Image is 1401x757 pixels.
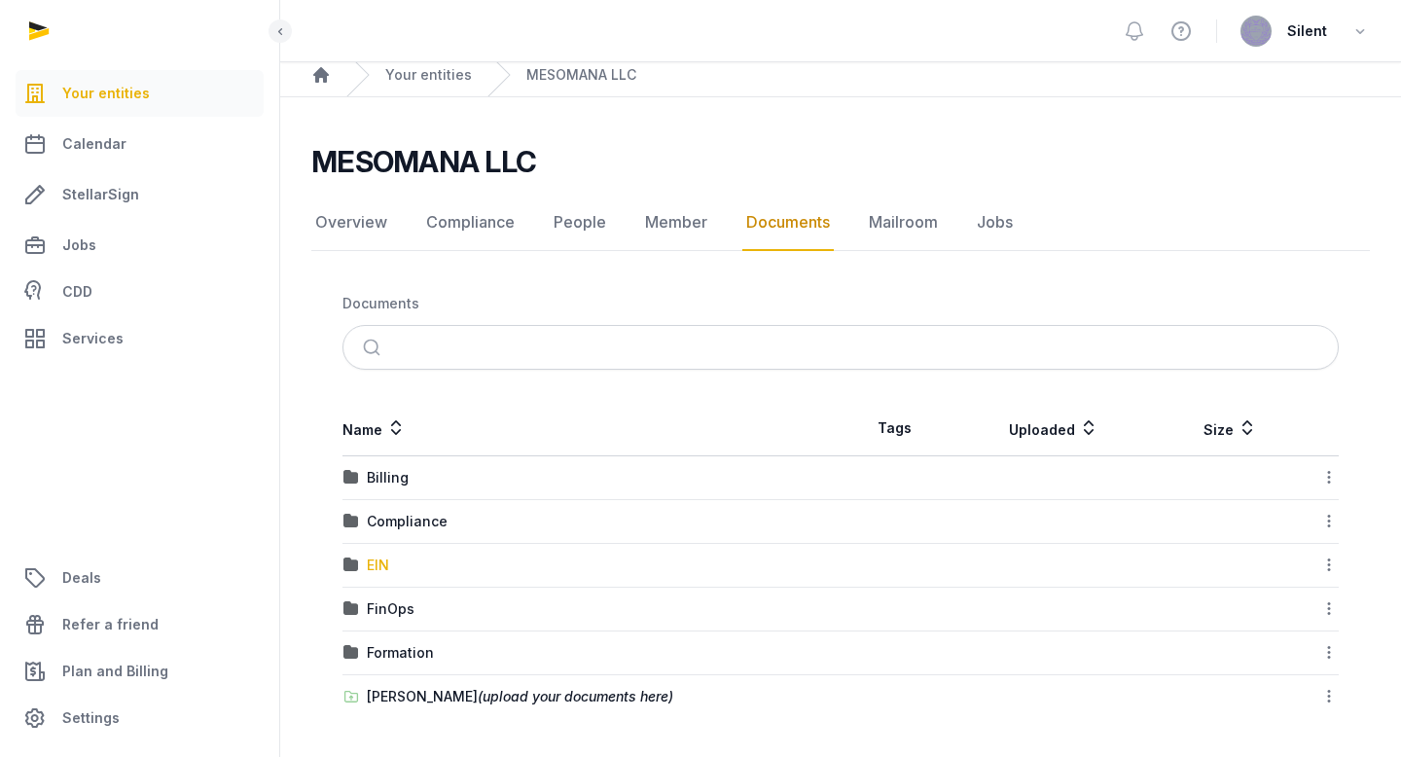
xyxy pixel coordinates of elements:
nav: Tabs [311,195,1370,251]
span: Settings [62,706,120,730]
span: Services [62,327,124,350]
span: Your entities [62,82,150,105]
div: [PERSON_NAME] [367,687,673,706]
a: Member [641,195,711,251]
div: Formation [367,643,434,663]
a: Jobs [16,222,264,269]
span: Jobs [62,234,96,257]
th: Size [1159,401,1303,456]
div: Compliance [367,512,448,531]
a: Services [16,315,264,362]
a: People [550,195,610,251]
span: Silent [1287,19,1327,43]
iframe: Chat Widget [1304,664,1401,757]
a: MESOMANA LLC [526,65,636,85]
img: folder.svg [343,645,359,661]
div: EIN [367,556,389,575]
span: Deals [62,566,101,590]
span: Refer a friend [62,613,159,636]
a: StellarSign [16,171,264,218]
span: Plan and Billing [62,660,168,683]
img: folder.svg [343,558,359,573]
a: Overview [311,195,391,251]
a: Settings [16,695,264,741]
a: Your entities [385,65,472,85]
a: CDD [16,272,264,311]
img: folder.svg [343,514,359,529]
nav: Breadcrumb [342,282,1339,325]
a: Jobs [973,195,1017,251]
img: avatar [1240,16,1272,47]
a: Compliance [422,195,519,251]
img: folder.svg [343,601,359,617]
div: FinOps [367,599,414,619]
span: StellarSign [62,183,139,206]
div: Documents [342,294,419,313]
a: Mailroom [865,195,942,251]
a: Plan and Billing [16,648,264,695]
a: Refer a friend [16,601,264,648]
a: Calendar [16,121,264,167]
button: Submit [351,326,397,369]
span: CDD [62,280,92,304]
th: Tags [841,401,948,456]
h2: MESOMANA LLC [311,144,536,179]
span: (upload your documents here) [478,688,673,704]
img: folder.svg [343,470,359,486]
div: Billing [367,468,409,487]
th: Name [342,401,841,456]
th: Uploaded [948,401,1159,456]
img: folder-upload.svg [343,689,359,704]
a: Your entities [16,70,264,117]
nav: Breadcrumb [280,54,1401,97]
a: Deals [16,555,264,601]
a: Documents [742,195,834,251]
span: Calendar [62,132,126,156]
